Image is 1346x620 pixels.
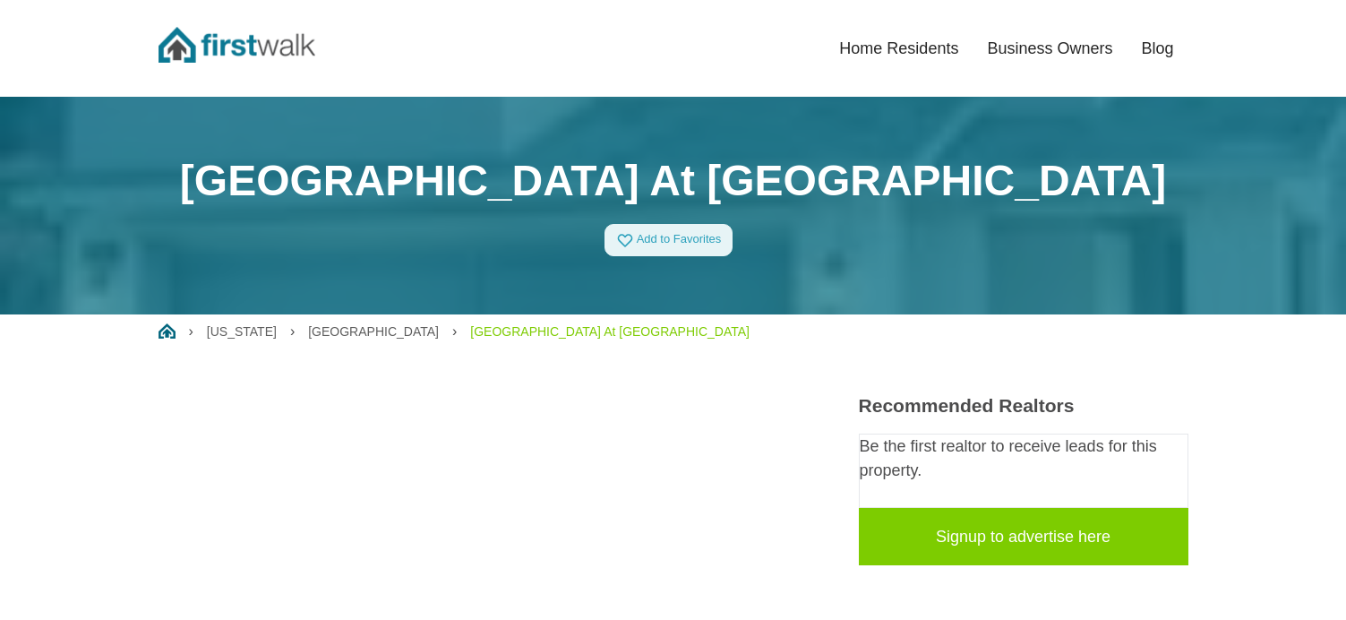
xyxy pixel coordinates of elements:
[860,435,1187,483] p: Be the first realtor to receive leads for this property.
[308,324,439,339] a: [GEOGRAPHIC_DATA]
[1127,29,1187,68] a: Blog
[159,155,1188,207] h1: [GEOGRAPHIC_DATA] At [GEOGRAPHIC_DATA]
[604,224,733,256] a: Add to Favorites
[207,324,277,339] a: [US_STATE]
[825,29,973,68] a: Home Residents
[859,394,1188,417] h3: Recommended Realtors
[973,29,1127,68] a: Business Owners
[637,233,722,246] span: Add to Favorites
[470,324,750,339] a: [GEOGRAPHIC_DATA] At [GEOGRAPHIC_DATA]
[159,27,315,63] img: FirstWalk
[859,508,1188,565] a: Signup to advertise here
